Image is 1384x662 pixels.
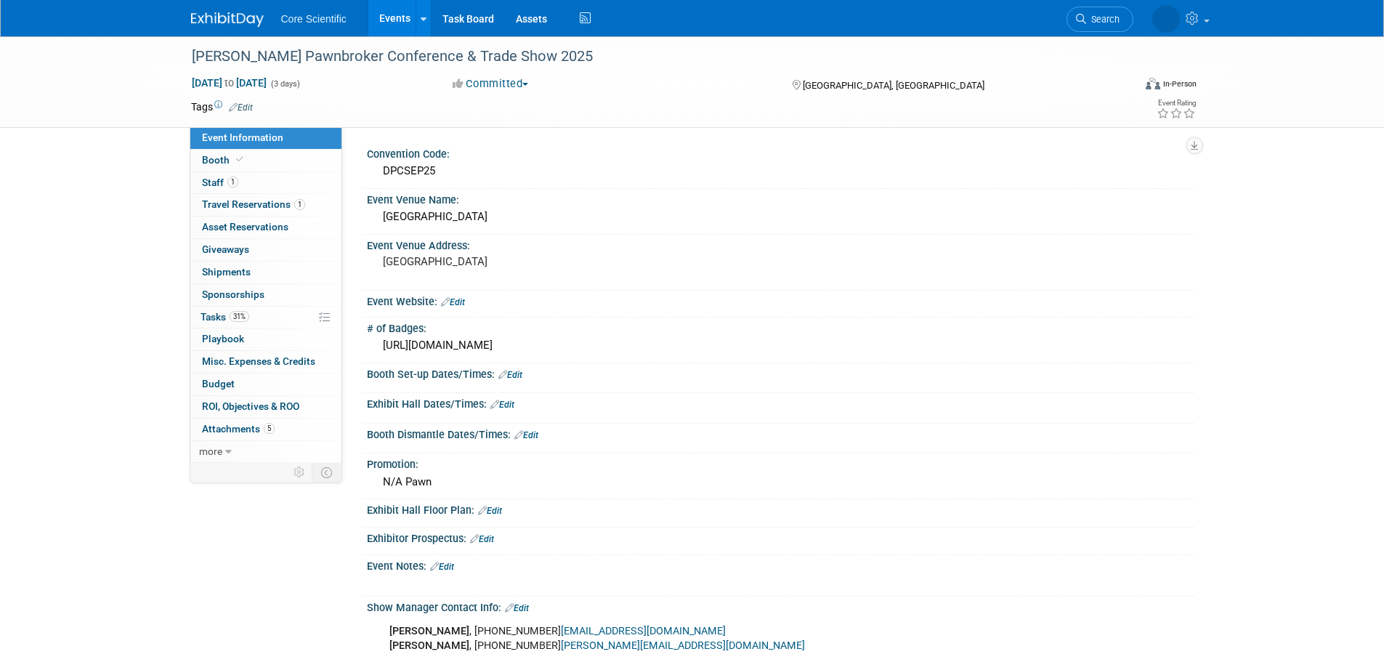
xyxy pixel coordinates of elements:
[190,284,341,306] a: Sponsorships
[367,318,1194,336] div: # of Badges:
[199,445,222,457] span: more
[561,625,726,637] a: [EMAIL_ADDRESS][DOMAIN_NAME]
[294,199,305,210] span: 1
[202,333,244,344] span: Playbook
[190,172,341,194] a: Staff1
[202,266,251,278] span: Shipments
[379,617,1034,661] div: , [PHONE_NUMBER] , [PHONE_NUMBER]
[378,334,1183,357] div: [URL][DOMAIN_NAME]
[367,453,1194,472] div: Promotion:
[190,262,341,283] a: Shipments
[191,100,253,114] td: Tags
[367,235,1194,253] div: Event Venue Address:
[505,603,529,613] a: Edit
[190,351,341,373] a: Misc. Expenses & Credits
[222,77,236,89] span: to
[202,198,305,210] span: Travel Reservations
[190,194,341,216] a: Travel Reservations1
[367,363,1194,382] div: Booth Set-up Dates/Times:
[1152,5,1180,33] img: Alyona Yurchenko
[270,79,300,89] span: (3 days)
[190,441,341,463] a: more
[498,370,522,380] a: Edit
[190,374,341,395] a: Budget
[202,243,249,255] span: Giveaways
[190,150,341,171] a: Booth
[191,76,267,89] span: [DATE] [DATE]
[287,463,312,482] td: Personalize Event Tab Strip
[1086,14,1120,25] span: Search
[430,562,454,572] a: Edit
[202,221,288,233] span: Asset Reservations
[202,177,238,188] span: Staff
[190,239,341,261] a: Giveaways
[190,396,341,418] a: ROI, Objectives & ROO
[561,639,805,652] a: [PERSON_NAME][EMAIL_ADDRESS][DOMAIN_NAME]
[227,177,238,187] span: 1
[202,355,315,367] span: Misc. Expenses & Credits
[514,430,538,440] a: Edit
[803,80,984,91] span: [GEOGRAPHIC_DATA], [GEOGRAPHIC_DATA]
[202,400,299,412] span: ROI, Objectives & ROO
[478,506,502,516] a: Edit
[190,217,341,238] a: Asset Reservations
[367,424,1194,443] div: Booth Dismantle Dates/Times:
[264,423,275,434] span: 5
[448,76,534,92] button: Committed
[202,132,283,143] span: Event Information
[312,463,341,482] td: Toggle Event Tabs
[383,255,695,268] pre: [GEOGRAPHIC_DATA]
[230,311,249,322] span: 31%
[367,499,1194,518] div: Exhibit Hall Floor Plan:
[470,534,494,544] a: Edit
[187,44,1112,70] div: [PERSON_NAME] Pawnbroker Conference & Trade Show 2025
[190,127,341,149] a: Event Information
[190,307,341,328] a: Tasks31%
[367,555,1194,574] div: Event Notes:
[389,639,469,652] b: [PERSON_NAME]
[190,419,341,440] a: Attachments5
[281,13,347,25] span: Core Scientific
[1157,100,1196,107] div: Event Rating
[191,12,264,27] img: ExhibitDay
[1048,76,1197,97] div: Event Format
[367,143,1194,161] div: Convention Code:
[367,291,1194,310] div: Event Website:
[378,206,1183,228] div: [GEOGRAPHIC_DATA]
[367,393,1194,412] div: Exhibit Hall Dates/Times:
[202,423,275,435] span: Attachments
[202,378,235,389] span: Budget
[202,288,264,300] span: Sponsorships
[389,625,469,637] b: [PERSON_NAME]
[202,154,246,166] span: Booth
[1146,78,1160,89] img: Format-Inperson.png
[367,189,1194,207] div: Event Venue Name:
[190,328,341,350] a: Playbook
[490,400,514,410] a: Edit
[201,311,249,323] span: Tasks
[236,156,243,164] i: Booth reservation complete
[378,471,1183,493] div: N/A Pawn
[367,597,1194,615] div: Show Manager Contact Info:
[441,297,465,307] a: Edit
[229,102,253,113] a: Edit
[378,160,1183,182] div: DPCSEP25
[1162,78,1197,89] div: In-Person
[1067,7,1133,32] a: Search
[367,528,1194,546] div: Exhibitor Prospectus:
